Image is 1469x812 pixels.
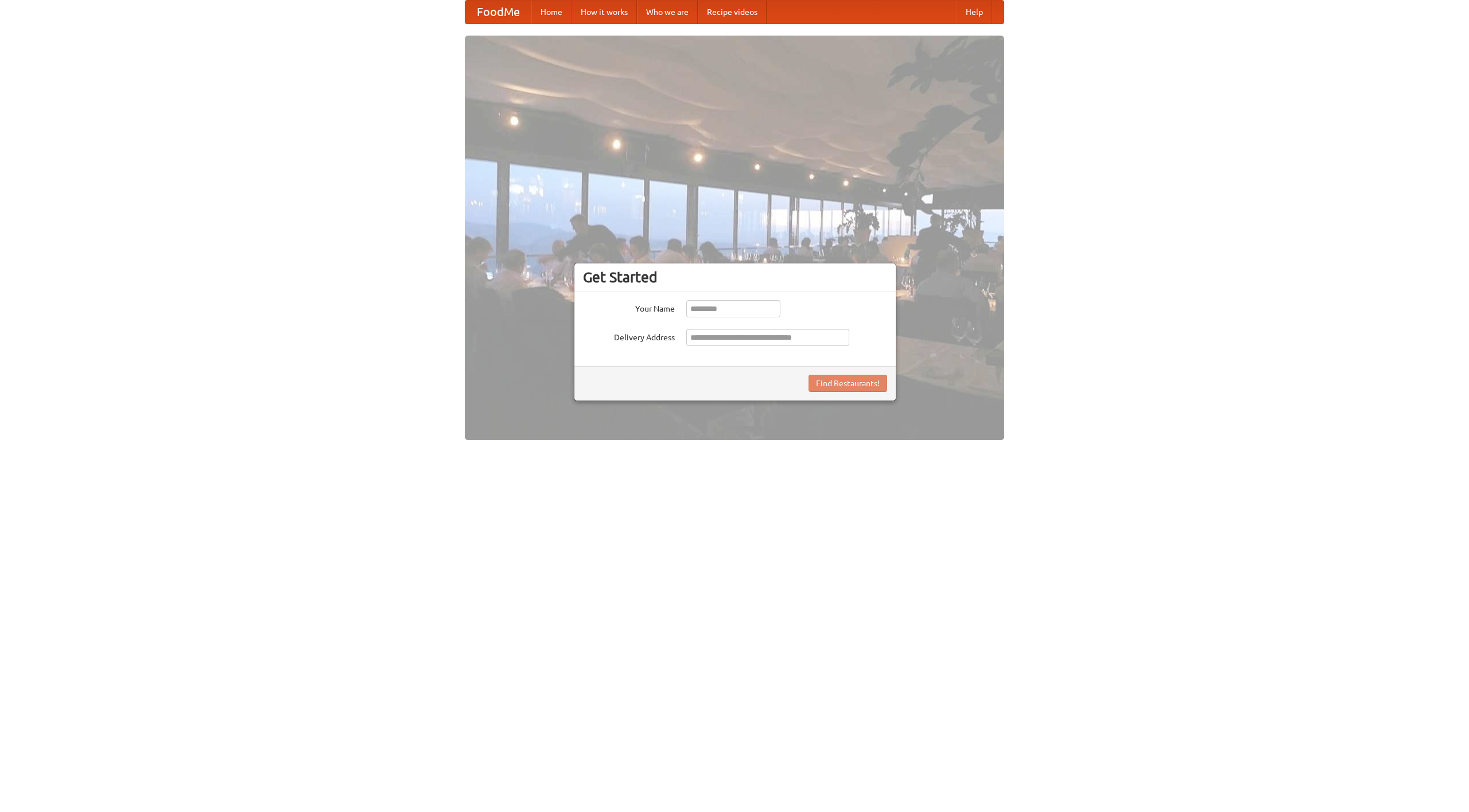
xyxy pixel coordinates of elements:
a: FoodMe [465,1,531,24]
button: Find Restaurants! [809,375,887,392]
a: Recipe videos [698,1,767,24]
h3: Get Started [583,269,887,286]
label: Your Name [583,300,675,314]
label: Delivery Address [583,329,675,343]
a: How it works [572,1,637,24]
a: Who we are [637,1,698,24]
a: Home [531,1,572,24]
a: Help [957,1,992,24]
